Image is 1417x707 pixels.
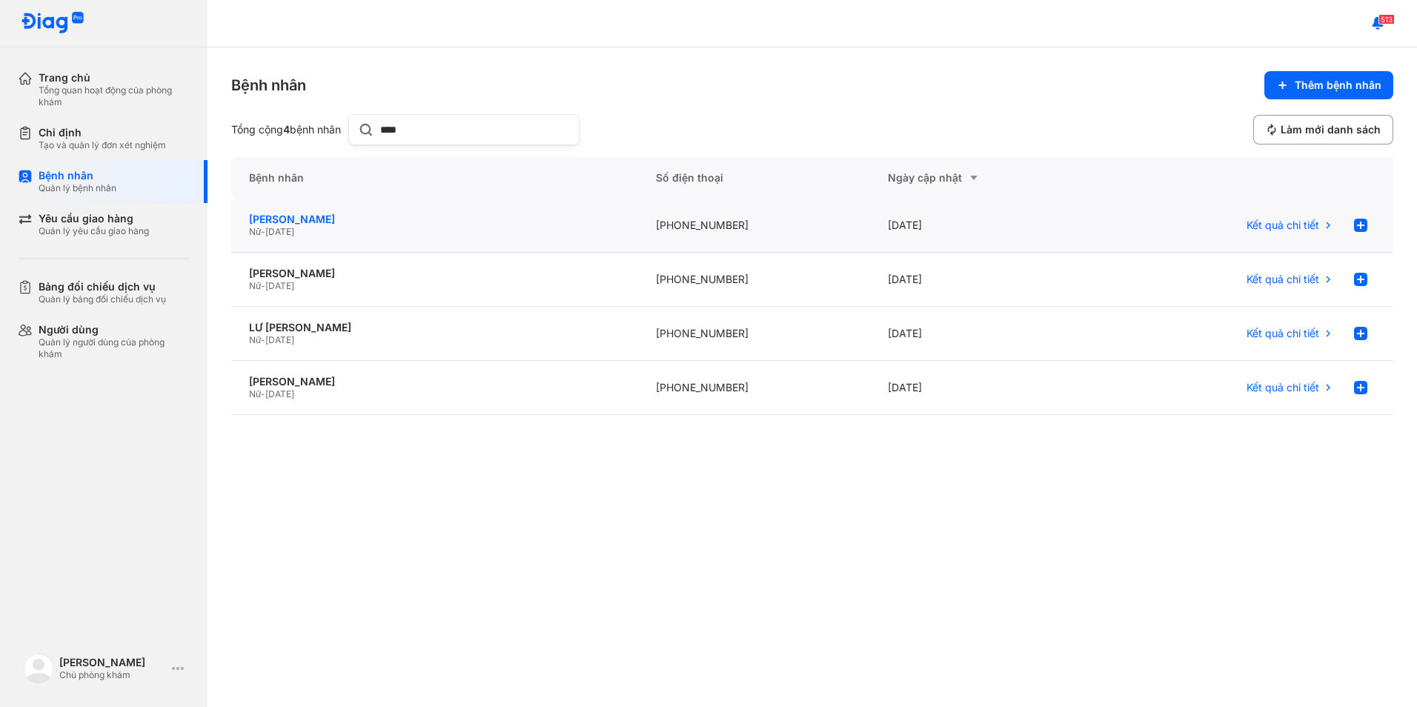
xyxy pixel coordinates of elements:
div: Tạo và quản lý đơn xét nghiệm [39,139,166,151]
div: [PHONE_NUMBER] [638,361,871,415]
img: logo [24,654,53,683]
span: Kết quả chi tiết [1247,327,1319,340]
span: [DATE] [265,226,294,237]
div: Bệnh nhân [231,75,306,96]
div: Bệnh nhân [39,169,116,182]
span: Kết quả chi tiết [1247,381,1319,394]
img: logo [21,12,84,35]
span: 513 [1378,14,1395,24]
span: [DATE] [265,280,294,291]
span: - [261,388,265,399]
span: [DATE] [265,388,294,399]
div: Tổng quan hoạt động của phòng khám [39,84,190,108]
div: Bệnh nhân [231,157,638,199]
div: [DATE] [870,307,1103,361]
div: Quản lý yêu cầu giao hàng [39,225,149,237]
span: - [261,226,265,237]
span: Kết quả chi tiết [1247,219,1319,232]
span: - [261,334,265,345]
div: Quản lý người dùng của phòng khám [39,336,190,360]
div: Chủ phòng khám [59,669,166,681]
span: Thêm bệnh nhân [1295,79,1381,92]
button: Làm mới danh sách [1253,115,1393,145]
div: [DATE] [870,361,1103,415]
div: Quản lý bảng đối chiếu dịch vụ [39,293,166,305]
div: Yêu cầu giao hàng [39,212,149,225]
div: [PHONE_NUMBER] [638,199,871,253]
div: Trang chủ [39,71,190,84]
span: - [261,280,265,291]
div: Số điện thoại [638,157,871,199]
div: [DATE] [870,199,1103,253]
div: [PERSON_NAME] [249,375,620,388]
span: 4 [283,123,290,136]
div: Bảng đối chiếu dịch vụ [39,280,166,293]
div: [DATE] [870,253,1103,307]
span: Kết quả chi tiết [1247,273,1319,286]
button: Thêm bệnh nhân [1264,71,1393,99]
div: LƯ [PERSON_NAME] [249,321,620,334]
div: [PERSON_NAME] [249,267,620,280]
div: [PERSON_NAME] [59,656,166,669]
div: [PHONE_NUMBER] [638,253,871,307]
div: [PHONE_NUMBER] [638,307,871,361]
span: Nữ [249,280,261,291]
span: Nữ [249,226,261,237]
span: Nữ [249,388,261,399]
div: Ngày cập nhật [888,169,1085,187]
div: Tổng cộng bệnh nhân [231,123,342,136]
span: Làm mới danh sách [1281,123,1381,136]
div: Chỉ định [39,126,166,139]
div: [PERSON_NAME] [249,213,620,226]
span: Nữ [249,334,261,345]
div: Người dùng [39,323,190,336]
div: Quản lý bệnh nhân [39,182,116,194]
span: [DATE] [265,334,294,345]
